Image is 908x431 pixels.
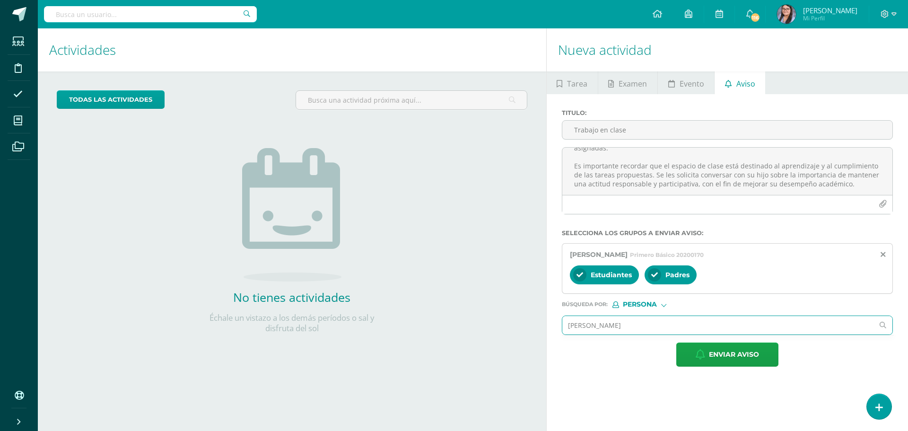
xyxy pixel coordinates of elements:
[57,90,165,109] a: todas las Actividades
[567,72,587,95] span: Tarea
[547,71,598,94] a: Tarea
[197,289,386,305] h2: No tienes actividades
[558,28,897,71] h1: Nueva actividad
[777,5,796,24] img: 3701f0f65ae97d53f8a63a338b37df93.png
[562,316,874,334] input: Ej. Mario Galindo
[562,229,893,237] label: Selecciona los grupos a enviar aviso :
[562,109,893,116] label: Titulo :
[612,301,683,308] div: [object Object]
[570,250,628,259] span: [PERSON_NAME]
[591,271,632,279] span: Estudiantes
[562,148,892,195] textarea: Apreciables padres de familia, reciban un cordial saludo. Por este medio se les informa que su hi...
[197,313,386,334] p: Échale un vistazo a los demás períodos o sal y disfruta del sol
[49,28,535,71] h1: Actividades
[242,148,341,281] img: no_activities.png
[623,302,657,307] span: Persona
[296,91,526,109] input: Busca una actividad próxima aquí...
[715,71,765,94] a: Aviso
[680,72,704,95] span: Evento
[562,302,608,307] span: Búsqueda por :
[709,343,759,366] span: Enviar aviso
[676,343,778,367] button: Enviar aviso
[630,251,704,258] span: Primero Básico 20200170
[803,6,857,15] span: [PERSON_NAME]
[44,6,257,22] input: Busca un usuario...
[803,14,857,22] span: Mi Perfil
[665,271,690,279] span: Padres
[736,72,755,95] span: Aviso
[562,121,892,139] input: Titulo
[750,12,760,23] span: 116
[619,72,647,95] span: Examen
[598,71,657,94] a: Examen
[658,71,714,94] a: Evento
